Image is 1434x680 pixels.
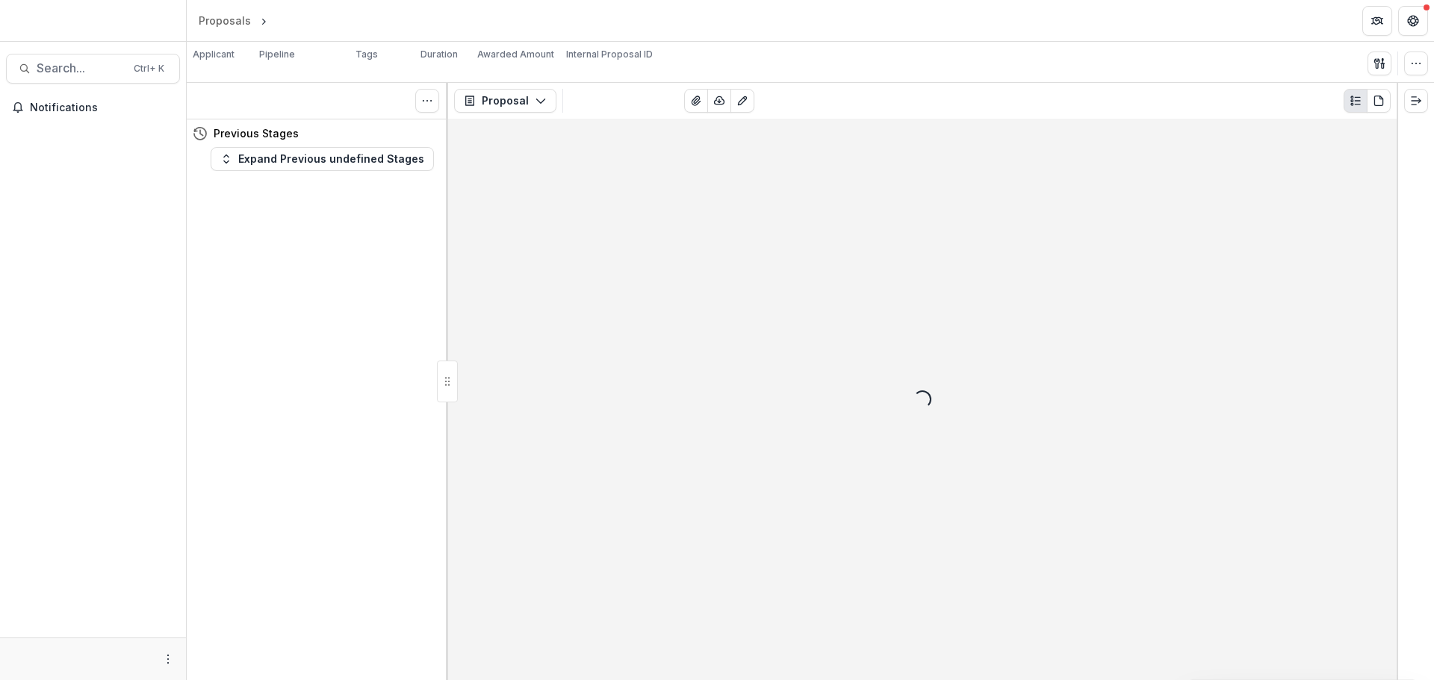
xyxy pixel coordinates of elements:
span: Search... [37,61,125,75]
button: Partners [1362,6,1392,36]
p: Pipeline [259,48,295,61]
p: Internal Proposal ID [566,48,653,61]
div: Proposals [199,13,251,28]
span: Notifications [30,102,174,114]
p: Tags [356,48,378,61]
div: Ctrl + K [131,60,167,77]
nav: breadcrumb [193,10,334,31]
button: Notifications [6,96,180,119]
h4: Previous Stages [214,125,299,141]
button: Plaintext view [1344,89,1368,113]
p: Duration [420,48,458,61]
button: Proposal [454,89,556,113]
button: Edit as form [730,89,754,113]
button: More [159,650,177,668]
button: Toggle View Cancelled Tasks [415,89,439,113]
button: Get Help [1398,6,1428,36]
a: Proposals [193,10,257,31]
p: Awarded Amount [477,48,554,61]
button: Search... [6,54,180,84]
button: Expand Previous undefined Stages [211,147,434,171]
p: Applicant [193,48,235,61]
button: PDF view [1367,89,1391,113]
button: View Attached Files [684,89,708,113]
button: Expand right [1404,89,1428,113]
